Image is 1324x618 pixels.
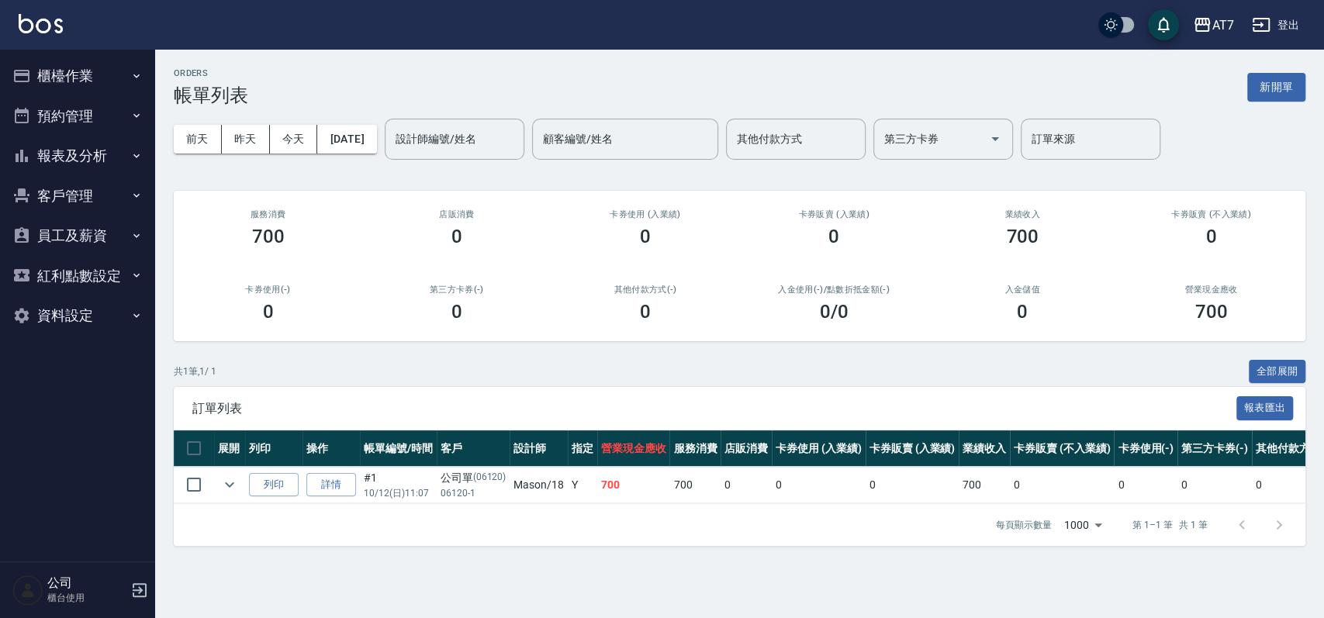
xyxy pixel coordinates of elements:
th: 設計師 [510,430,568,467]
h2: 入金使用(-) /點數折抵金額(-) [758,285,909,295]
h3: 0 [828,226,839,247]
h2: 入金儲值 [947,285,1098,295]
button: 前天 [174,125,222,154]
th: 第三方卡券(-) [1177,430,1252,467]
p: 10/12 (日) 11:07 [364,486,433,500]
button: 登出 [1246,11,1305,40]
th: 店販消費 [721,430,772,467]
h2: 卡券使用 (入業績) [569,209,721,219]
button: 昨天 [222,125,270,154]
h2: 第三方卡券(-) [381,285,532,295]
h2: 營業現金應收 [1136,285,1287,295]
img: Person [12,575,43,606]
p: 第 1–1 筆 共 1 筆 [1132,518,1208,532]
p: 06120-1 [441,486,506,500]
td: Y [568,467,597,503]
p: 共 1 筆, 1 / 1 [174,364,216,378]
h3: 0 [1017,301,1028,323]
p: (06120) [473,470,506,486]
h3: 0 /0 [820,301,849,323]
th: 列印 [245,430,302,467]
th: 卡券販賣 (入業績) [866,430,959,467]
h2: 店販消費 [381,209,532,219]
td: 0 [866,467,959,503]
a: 詳情 [306,473,356,497]
th: 展開 [214,430,245,467]
h3: 0 [1205,226,1216,247]
a: 新開單 [1247,79,1305,94]
td: #1 [360,467,437,503]
button: 今天 [270,125,318,154]
h3: 700 [252,226,285,247]
h2: 業績收入 [947,209,1098,219]
th: 卡券使用 (入業績) [772,430,866,467]
button: 紅利點數設定 [6,256,149,296]
td: Mason /18 [510,467,568,503]
td: 700 [959,467,1010,503]
button: save [1148,9,1179,40]
button: 列印 [249,473,299,497]
h2: 卡券販賣 (入業績) [758,209,909,219]
button: expand row [218,473,241,496]
th: 服務消費 [669,430,721,467]
h3: 0 [451,301,462,323]
button: [DATE] [317,125,376,154]
th: 營業現金應收 [597,430,670,467]
h3: 0 [451,226,462,247]
h2: 卡券使用(-) [192,285,344,295]
th: 操作 [302,430,360,467]
div: 公司單 [441,470,506,486]
h3: 0 [640,226,651,247]
button: 櫃檯作業 [6,56,149,96]
td: 700 [669,467,721,503]
th: 卡券販賣 (不入業績) [1010,430,1114,467]
h3: 0 [263,301,274,323]
h3: 服務消費 [192,209,344,219]
td: 0 [721,467,772,503]
td: 0 [1010,467,1114,503]
button: AT7 [1187,9,1239,41]
img: Logo [19,14,63,33]
td: 0 [1114,467,1177,503]
h2: 卡券販賣 (不入業績) [1136,209,1287,219]
p: 每頁顯示數量 [996,518,1052,532]
h3: 帳單列表 [174,85,248,106]
button: 報表匯出 [1236,396,1294,420]
th: 卡券使用(-) [1114,430,1177,467]
td: 700 [597,467,670,503]
button: 報表及分析 [6,136,149,176]
td: 0 [772,467,866,503]
button: 客戶管理 [6,176,149,216]
button: 員工及薪資 [6,216,149,256]
td: 0 [1177,467,1252,503]
h3: 700 [1006,226,1039,247]
button: 資料設定 [6,295,149,336]
th: 業績收入 [959,430,1010,467]
h2: 其他付款方式(-) [569,285,721,295]
div: 1000 [1058,504,1108,546]
h3: 700 [1194,301,1227,323]
th: 帳單編號/時間 [360,430,437,467]
h2: ORDERS [174,68,248,78]
th: 指定 [568,430,597,467]
button: Open [983,126,1008,151]
button: 預約管理 [6,96,149,136]
button: 新開單 [1247,73,1305,102]
h3: 0 [640,301,651,323]
a: 報表匯出 [1236,400,1294,415]
button: 全部展開 [1249,360,1306,384]
span: 訂單列表 [192,401,1236,416]
h5: 公司 [47,575,126,591]
div: AT7 [1212,16,1233,35]
th: 客戶 [437,430,510,467]
p: 櫃台使用 [47,591,126,605]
